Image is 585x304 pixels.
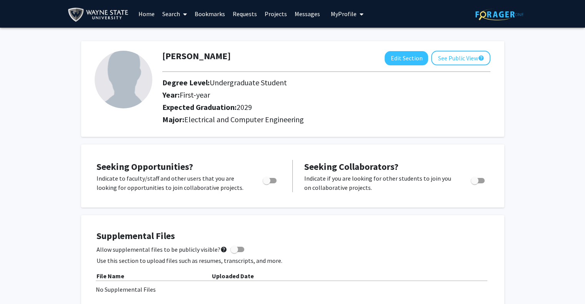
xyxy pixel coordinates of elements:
span: 2029 [237,102,252,112]
b: File Name [97,272,124,280]
span: Seeking Collaborators? [304,161,398,173]
p: Indicate if you are looking for other students to join you on collaborative projects. [304,174,456,192]
iframe: Chat [6,269,33,298]
a: Bookmarks [191,0,229,27]
span: Electrical and Computer Engineering [184,115,304,124]
img: ForagerOne Logo [475,8,523,20]
p: Use this section to upload files such as resumes, transcripts, and more. [97,256,489,265]
img: Wayne State University Logo [68,6,132,23]
img: Profile Picture [95,51,152,108]
h2: Major: [162,115,490,124]
span: Allow supplemental files to be publicly visible? [97,245,227,254]
h4: Supplemental Files [97,231,489,242]
span: Seeking Opportunities? [97,161,193,173]
h2: Expected Graduation: [162,103,447,112]
h2: Degree Level: [162,78,447,87]
a: Requests [229,0,261,27]
mat-icon: help [478,53,484,63]
button: See Public View [431,51,490,65]
h1: [PERSON_NAME] [162,51,231,62]
a: Projects [261,0,291,27]
b: Uploaded Date [212,272,254,280]
a: Search [158,0,191,27]
button: Edit Section [385,51,428,65]
a: Messages [291,0,324,27]
span: First-year [180,90,210,100]
span: My Profile [331,10,357,18]
div: Toggle [260,174,281,185]
div: Toggle [468,174,489,185]
mat-icon: help [220,245,227,254]
div: No Supplemental Files [96,285,490,294]
span: Undergraduate Student [210,78,287,87]
p: Indicate to faculty/staff and other users that you are looking for opportunities to join collabor... [97,174,248,192]
a: Home [135,0,158,27]
h2: Year: [162,90,447,100]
